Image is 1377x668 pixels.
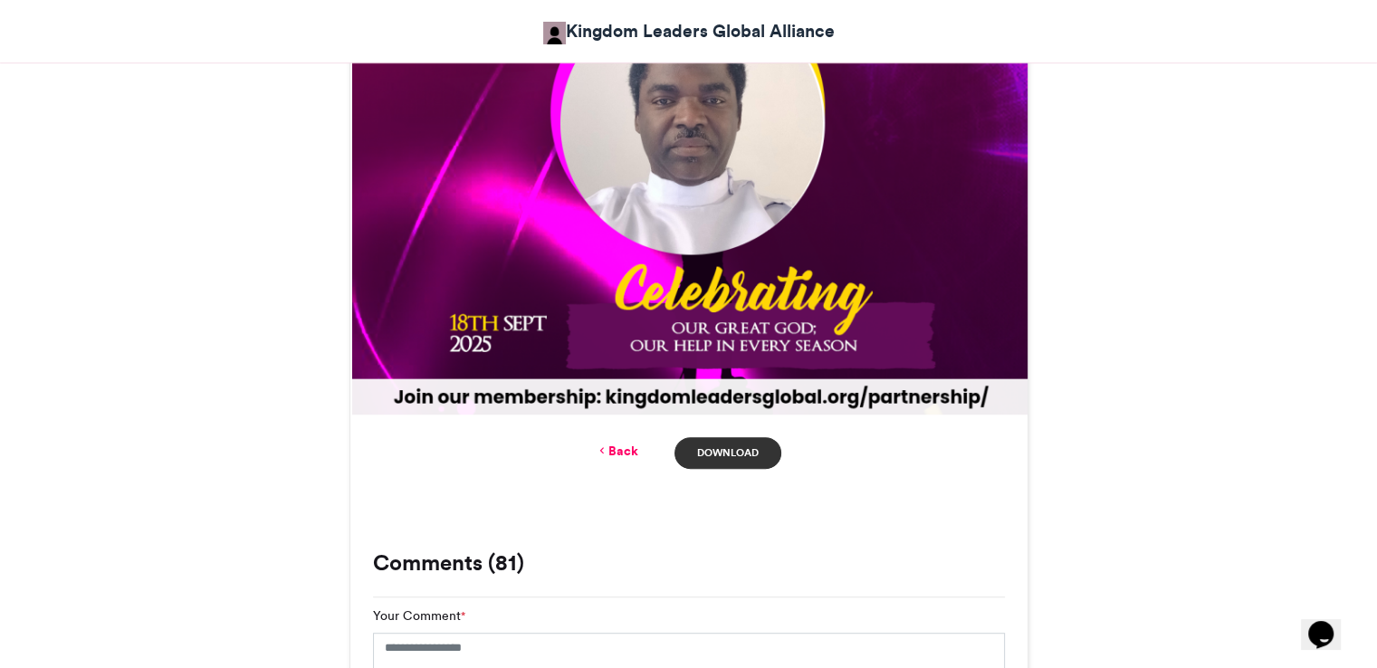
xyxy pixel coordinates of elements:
[373,552,1005,574] h3: Comments (81)
[1301,596,1359,650] iframe: chat widget
[674,437,780,469] a: Download
[543,22,566,44] img: Kingdom Leaders Global Alliance
[543,18,835,44] a: Kingdom Leaders Global Alliance
[596,442,638,461] a: Back
[373,606,465,625] label: Your Comment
